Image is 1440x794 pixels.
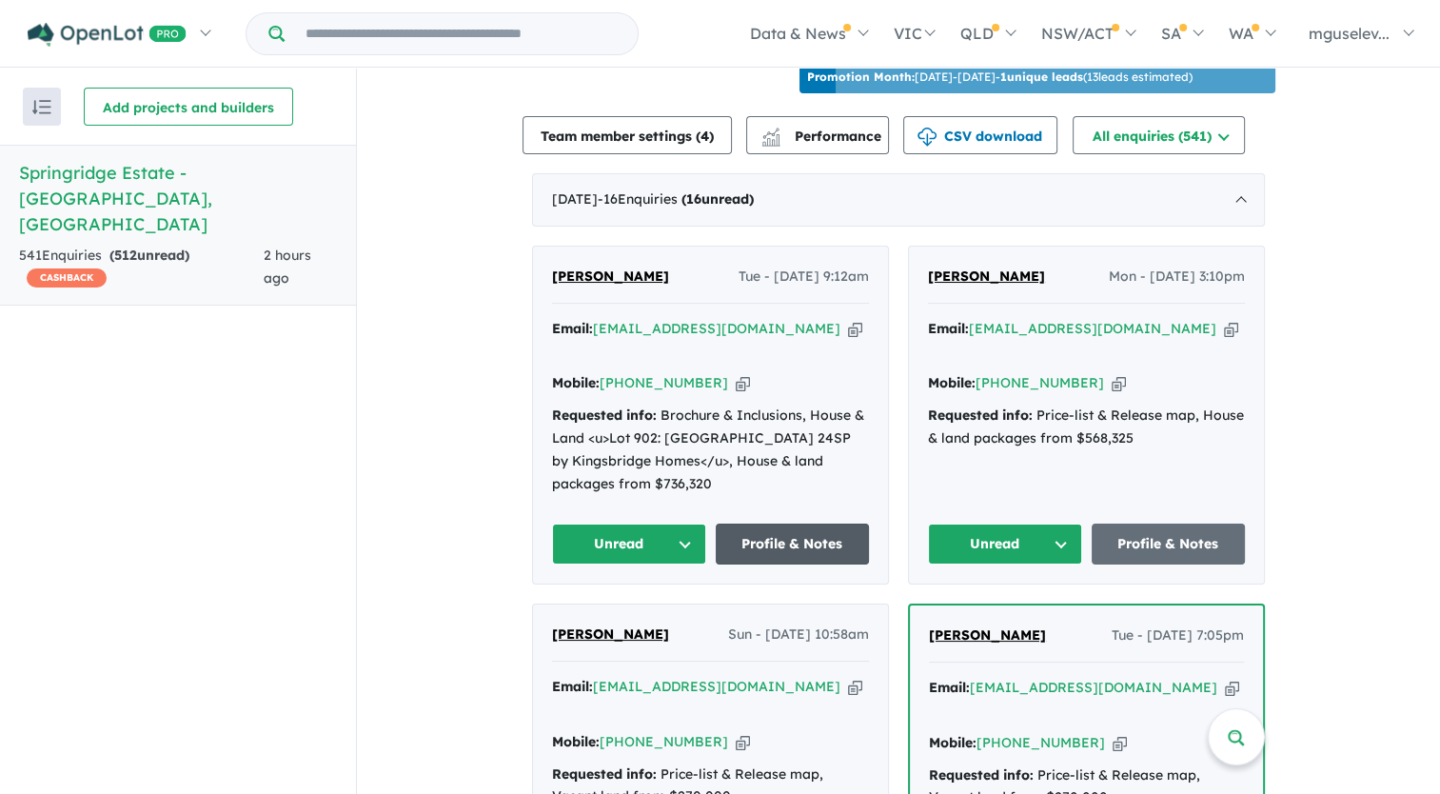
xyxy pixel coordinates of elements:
img: bar-chart.svg [761,134,780,147]
span: Tue - [DATE] 9:12am [739,266,869,288]
span: mguselev... [1309,24,1390,43]
div: [DATE] [532,173,1265,227]
span: CASHBACK [27,268,107,288]
a: [EMAIL_ADDRESS][DOMAIN_NAME] [969,320,1216,337]
div: Price-list & Release map, House & land packages from $568,325 [928,405,1245,450]
div: Brochure & Inclusions, House & Land <u>Lot 902: [GEOGRAPHIC_DATA] 24SP by Kingsbridge Homes</u>, ... [552,405,869,495]
span: [PERSON_NAME] [928,268,1045,285]
strong: ( unread) [109,247,189,264]
a: [PERSON_NAME] [928,266,1045,288]
span: 2 hours ago [264,247,311,287]
button: Performance [746,116,889,154]
span: - 16 Enquir ies [598,190,754,208]
button: Copy [1225,678,1239,698]
a: [EMAIL_ADDRESS][DOMAIN_NAME] [970,679,1217,696]
a: [EMAIL_ADDRESS][DOMAIN_NAME] [593,678,840,695]
strong: Email: [552,678,593,695]
div: 541 Enquir ies [19,245,264,290]
button: Unread [552,524,706,565]
a: [PERSON_NAME] [929,625,1046,647]
span: [PERSON_NAME] [552,268,669,285]
span: [PERSON_NAME] [929,626,1046,644]
strong: Email: [928,320,969,337]
button: Copy [848,319,862,339]
img: Openlot PRO Logo White [28,23,187,47]
button: Copy [736,732,750,752]
span: 4 [700,128,709,145]
h5: Springridge Estate - [GEOGRAPHIC_DATA] , [GEOGRAPHIC_DATA] [19,160,337,237]
span: 512 [114,247,137,264]
button: Copy [1112,373,1126,393]
a: [PHONE_NUMBER] [600,374,728,391]
span: Performance [764,128,881,145]
a: [PERSON_NAME] [552,266,669,288]
strong: Mobile: [929,734,976,751]
p: [DATE] - [DATE] - ( 13 leads estimated) [807,69,1193,86]
strong: Mobile: [552,733,600,750]
a: [PHONE_NUMBER] [976,374,1104,391]
span: Mon - [DATE] 3:10pm [1109,266,1245,288]
button: All enquiries (541) [1073,116,1245,154]
strong: Email: [552,320,593,337]
a: Profile & Notes [716,524,870,565]
a: [PERSON_NAME] [552,624,669,646]
strong: Email: [929,679,970,696]
input: Try estate name, suburb, builder or developer [288,13,634,54]
span: 16 [686,190,701,208]
button: Add projects and builders [84,88,293,126]
strong: ( unread) [681,190,754,208]
a: Profile & Notes [1092,524,1246,565]
img: line-chart.svg [762,128,779,138]
b: Promotion Month: [807,69,915,84]
b: 1 unique leads [1000,69,1083,84]
img: download icon [917,128,937,147]
button: CSV download [903,116,1057,154]
span: Sun - [DATE] 10:58am [728,624,869,646]
strong: Mobile: [552,374,600,391]
button: Copy [736,373,750,393]
strong: Requested info: [552,765,657,783]
button: Copy [1113,733,1127,753]
a: [EMAIL_ADDRESS][DOMAIN_NAME] [593,320,840,337]
span: Tue - [DATE] 7:05pm [1112,625,1244,647]
button: Team member settings (4) [523,116,732,154]
a: [PHONE_NUMBER] [976,734,1105,751]
strong: Requested info: [929,766,1034,784]
a: [PHONE_NUMBER] [600,733,728,750]
strong: Requested info: [928,407,1033,424]
button: Copy [848,677,862,697]
button: Unread [928,524,1082,565]
img: sort.svg [32,100,51,114]
span: [PERSON_NAME] [552,625,669,643]
button: Copy [1224,319,1238,339]
strong: Requested info: [552,407,657,424]
strong: Mobile: [928,374,976,391]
